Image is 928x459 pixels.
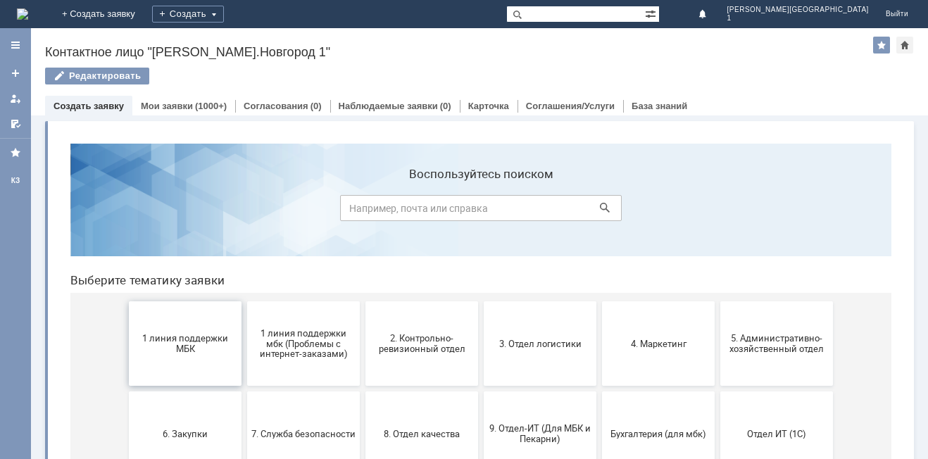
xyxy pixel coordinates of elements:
[425,349,537,434] button: Франчайзинг
[74,296,178,306] span: 6. Закупки
[306,169,419,253] button: 2. Контрольно-ревизионный отдел
[543,169,656,253] button: 4. Маркетинг
[195,101,227,111] div: (1000+)
[665,201,770,222] span: 5. Административно-хозяйственный отдел
[645,6,659,20] span: Расширенный поиск
[54,101,124,111] a: Создать заявку
[4,175,27,187] div: КЗ
[70,259,182,344] button: 6. Закупки
[152,6,224,23] div: Создать
[4,62,27,84] a: Создать заявку
[70,169,182,253] button: 1 линия поддержки МБК
[141,101,193,111] a: Мои заявки
[526,101,615,111] a: Соглашения/Услуги
[311,101,322,111] div: (0)
[665,296,770,306] span: Отдел ИТ (1С)
[306,349,419,434] button: Финансовый отдел
[45,45,873,59] div: Контактное лицо "[PERSON_NAME].Новгород 1"
[727,14,869,23] span: 1
[192,296,296,306] span: 7. Служба безопасности
[547,206,651,216] span: 4. Маркетинг
[74,201,178,222] span: 1 линия поддержки МБК
[70,349,182,434] button: Отдел-ИТ (Битрикс24 и CRM)
[188,259,301,344] button: 7. Служба безопасности
[547,381,651,402] span: Это соглашение не активно!
[281,34,563,49] label: Воспользуйтесь поиском
[339,101,438,111] a: Наблюдаемые заявки
[632,101,687,111] a: База знаний
[306,259,419,344] button: 8. Отдел качества
[873,37,890,54] div: Добавить в избранное
[425,259,537,344] button: 9. Отдел-ИТ (Для МБК и Пекарни)
[244,101,308,111] a: Согласования
[311,201,415,222] span: 2. Контрольно-ревизионный отдел
[17,8,28,20] img: logo
[429,291,533,312] span: 9. Отдел-ИТ (Для МБК и Пекарни)
[17,8,28,20] a: Перейти на домашнюю страницу
[281,63,563,89] input: Например, почта или справка
[547,296,651,306] span: Бухгалтерия (для мбк)
[192,386,296,396] span: Отдел-ИТ (Офис)
[74,381,178,402] span: Отдел-ИТ (Битрикс24 и CRM)
[896,37,913,54] div: Сделать домашней страницей
[727,6,869,14] span: [PERSON_NAME][GEOGRAPHIC_DATA]
[192,195,296,227] span: 1 линия поддержки мбк (Проблемы с интернет-заказами)
[661,169,774,253] button: 5. Административно-хозяйственный отдел
[188,169,301,253] button: 1 линия поддержки мбк (Проблемы с интернет-заказами)
[4,87,27,110] a: Мои заявки
[188,349,301,434] button: Отдел-ИТ (Офис)
[4,113,27,135] a: Мои согласования
[661,349,774,434] button: [PERSON_NAME]. Услуги ИТ для МБК (оформляет L1)
[468,101,509,111] a: Карточка
[543,259,656,344] button: Бухгалтерия (для мбк)
[665,375,770,407] span: [PERSON_NAME]. Услуги ИТ для МБК (оформляет L1)
[11,141,832,155] header: Выберите тематику заявки
[429,206,533,216] span: 3. Отдел логистики
[311,296,415,306] span: 8. Отдел качества
[429,386,533,396] span: Франчайзинг
[311,386,415,396] span: Финансовый отдел
[425,169,537,253] button: 3. Отдел логистики
[440,101,451,111] div: (0)
[661,259,774,344] button: Отдел ИТ (1С)
[4,170,27,192] a: КЗ
[543,349,656,434] button: Это соглашение не активно!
